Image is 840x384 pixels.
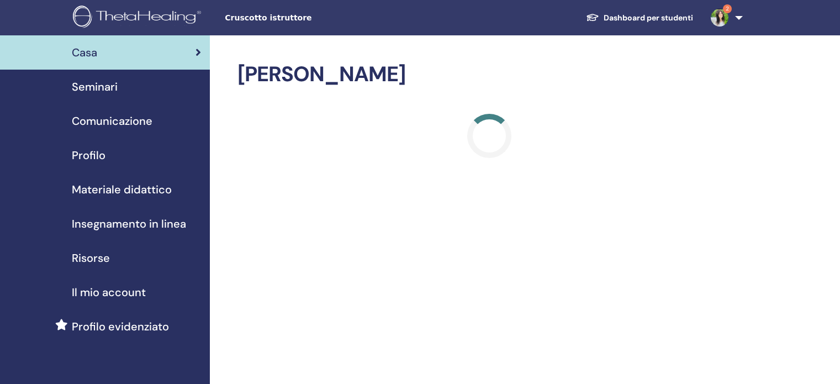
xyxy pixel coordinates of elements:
img: default.jpg [711,9,728,27]
span: Comunicazione [72,113,152,129]
span: Casa [72,44,97,61]
span: Risorse [72,250,110,266]
span: Profilo evidenziato [72,318,169,335]
span: Cruscotto istruttore [225,12,390,24]
span: 2 [723,4,732,13]
span: Insegnamento in linea [72,215,186,232]
span: Seminari [72,78,118,95]
img: graduation-cap-white.svg [586,13,599,22]
span: Materiale didattico [72,181,172,198]
span: Il mio account [72,284,146,301]
h2: [PERSON_NAME] [237,62,741,87]
a: Dashboard per studenti [577,8,702,28]
span: Profilo [72,147,105,164]
img: logo.png [73,6,205,30]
